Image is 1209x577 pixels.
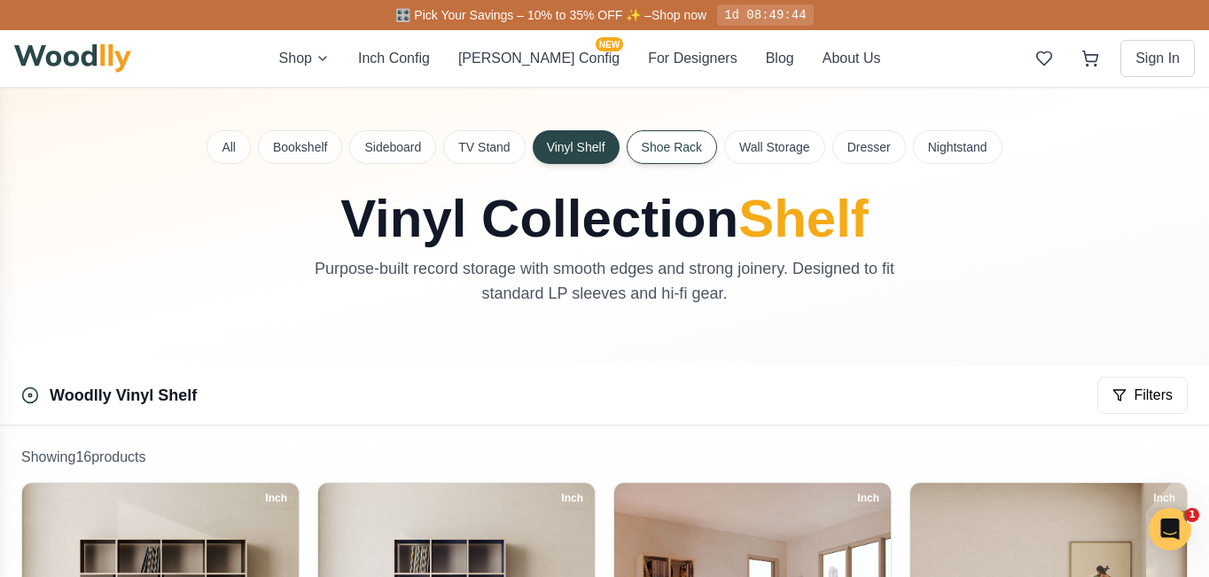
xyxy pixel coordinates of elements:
[766,48,794,69] button: Blog
[307,256,902,306] p: Purpose-built record storage with smooth edges and strong joinery. Designed to fit standard LP sl...
[279,48,330,69] button: Shop
[1185,508,1199,522] span: 1
[1120,40,1195,77] button: Sign In
[395,8,651,22] span: 🎛️ Pick Your Savings – 10% to 35% OFF ✨ –
[1097,377,1188,414] button: Filters
[533,130,620,164] button: Vinyl Shelf
[651,8,706,22] a: Shop now
[50,386,197,404] a: Woodlly Vinyl Shelf
[596,37,623,51] span: NEW
[1149,508,1191,550] iframe: Intercom live chat
[207,130,251,164] button: All
[849,488,887,508] div: Inch
[913,130,1002,164] button: Nightstand
[349,130,436,164] button: Sideboard
[1134,385,1173,406] span: Filters
[832,130,906,164] button: Dresser
[627,130,717,164] button: Shoe Rack
[258,130,342,164] button: Bookshelf
[358,48,430,69] button: Inch Config
[443,130,525,164] button: TV Stand
[738,189,869,248] span: Shelf
[458,48,620,69] button: [PERSON_NAME] ConfigNEW
[207,192,1002,246] h1: Vinyl Collection
[717,4,813,26] div: 1d 08:49:44
[648,48,737,69] button: For Designers
[1145,488,1183,508] div: Inch
[21,447,1188,468] p: Showing 16 product s
[14,44,131,73] img: Woodlly
[553,488,591,508] div: Inch
[257,488,295,508] div: Inch
[724,130,825,164] button: Wall Storage
[823,48,881,69] button: About Us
